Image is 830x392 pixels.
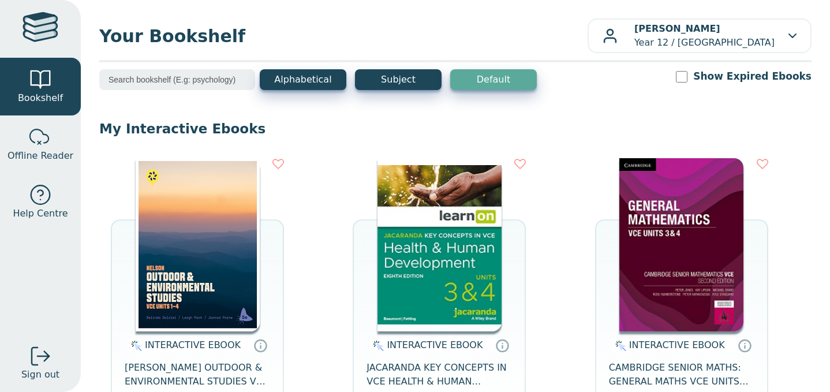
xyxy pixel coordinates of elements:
button: Alphabetical [260,69,346,90]
label: Show Expired Ebooks [693,69,812,84]
img: interactive.svg [612,339,626,353]
button: Default [450,69,537,90]
button: [PERSON_NAME]Year 12 / [GEOGRAPHIC_DATA] [588,18,812,53]
span: JACARANDA KEY CONCEPTS IN VCE HEALTH & HUMAN DEVELOPMENT UNITS 3&4 LEARNON EBOOK 8E [367,361,512,389]
span: INTERACTIVE EBOOK [629,339,725,350]
span: Bookshelf [18,91,63,105]
a: Interactive eBooks are accessed online via the publisher’s portal. They contain interactive resou... [495,338,509,352]
span: CAMBRIDGE SENIOR MATHS: GENERAL MATHS VCE UNITS 3&4 EBOOK 2E [609,361,754,389]
p: My Interactive Ebooks [99,120,812,137]
img: interactive.svg [369,339,384,353]
a: Interactive eBooks are accessed online via the publisher’s portal. They contain interactive resou... [253,338,267,352]
span: INTERACTIVE EBOOK [387,339,483,350]
span: Your Bookshelf [99,23,588,49]
b: [PERSON_NAME] [634,23,720,34]
img: d4646df1-d8b0-4853-aa96-7581fd223cff.png [136,158,260,331]
img: 2d857910-8719-48bf-a398-116ea92bfb73.jpg [619,158,743,331]
input: Search bookshelf (E.g: psychology) [99,69,255,90]
button: Subject [355,69,442,90]
span: [PERSON_NAME] OUTDOOR & ENVIRONMENTAL STUDIES VCE UNITS 1-4 STUDENT EBOOK 5E [125,361,270,389]
img: interactive.svg [128,339,142,353]
span: Help Centre [13,207,68,221]
a: Interactive eBooks are accessed online via the publisher’s portal. They contain interactive resou... [738,338,752,352]
p: Year 12 / [GEOGRAPHIC_DATA] [634,22,775,50]
span: INTERACTIVE EBOOK [145,339,241,350]
img: e003a821-2442-436b-92bb-da2395357dfc.jpg [377,158,502,331]
span: Offline Reader [8,149,73,163]
span: Sign out [21,368,59,382]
